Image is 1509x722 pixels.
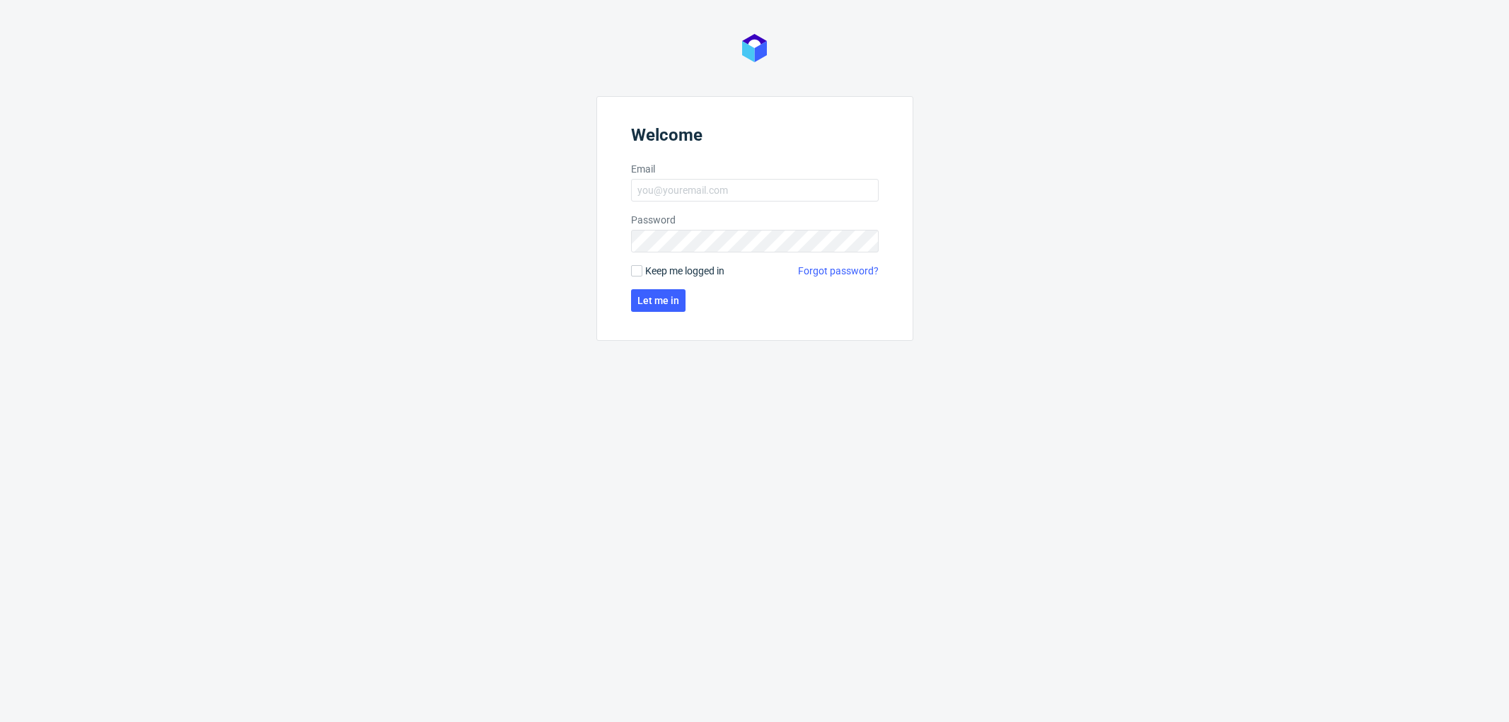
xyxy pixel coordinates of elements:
[631,162,879,176] label: Email
[631,179,879,202] input: you@youremail.com
[631,125,879,151] header: Welcome
[631,289,686,312] button: Let me in
[637,296,679,305] span: Let me in
[631,213,879,227] label: Password
[645,264,724,278] span: Keep me logged in
[798,264,879,278] a: Forgot password?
